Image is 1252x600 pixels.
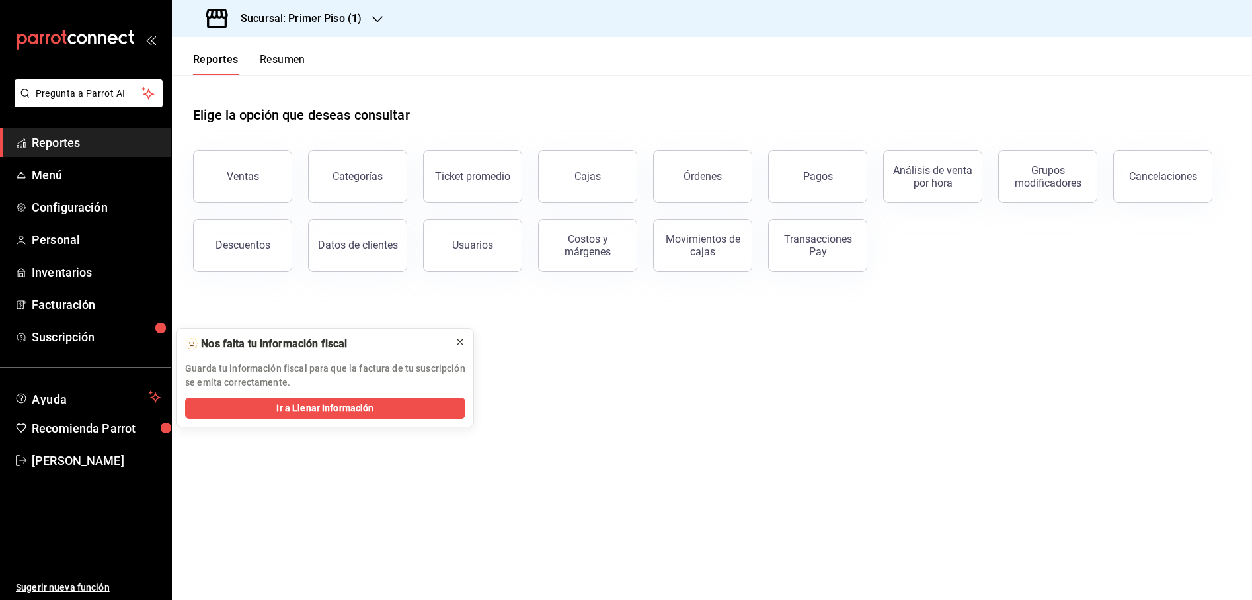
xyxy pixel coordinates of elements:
[538,219,637,272] button: Costos y márgenes
[15,79,163,107] button: Pregunta a Parrot AI
[32,231,161,249] span: Personal
[36,87,142,101] span: Pregunta a Parrot AI
[32,389,143,405] span: Ayuda
[452,239,493,251] div: Usuarios
[684,170,722,183] div: Órdenes
[185,398,465,419] button: Ir a Llenar Información
[768,150,867,203] button: Pagos
[32,263,161,281] span: Inventarios
[32,198,161,216] span: Configuración
[32,452,161,470] span: [PERSON_NAME]
[1113,150,1212,203] button: Cancelaciones
[435,170,510,183] div: Ticket promedio
[1007,164,1089,189] div: Grupos modificadores
[193,219,292,272] button: Descuentos
[423,150,522,203] button: Ticket promedio
[276,402,373,415] span: Ir a Llenar Información
[768,219,867,272] button: Transacciones Pay
[308,150,407,203] button: Categorías
[538,150,637,203] button: Cajas
[193,53,239,75] button: Reportes
[193,150,292,203] button: Ventas
[653,219,752,272] button: Movimientos de cajas
[145,34,156,45] button: open_drawer_menu
[1129,170,1197,183] div: Cancelaciones
[9,96,163,110] a: Pregunta a Parrot AI
[547,233,629,258] div: Costos y márgenes
[32,296,161,314] span: Facturación
[32,166,161,184] span: Menú
[32,419,161,437] span: Recomienda Parrot
[32,134,161,151] span: Reportes
[185,337,444,351] div: 🫥 Nos falta tu información fiscal
[423,219,522,272] button: Usuarios
[16,581,161,595] span: Sugerir nueva función
[308,219,407,272] button: Datos de clientes
[653,150,752,203] button: Órdenes
[32,328,161,346] span: Suscripción
[998,150,1097,203] button: Grupos modificadores
[883,150,982,203] button: Análisis de venta por hora
[215,239,270,251] div: Descuentos
[803,170,833,183] div: Pagos
[662,233,744,258] div: Movimientos de cajas
[318,239,398,251] div: Datos de clientes
[227,170,259,183] div: Ventas
[777,233,859,258] div: Transacciones Pay
[193,105,410,125] h1: Elige la opción que deseas consultar
[574,170,601,183] div: Cajas
[333,170,383,183] div: Categorías
[185,362,465,390] p: Guarda tu información fiscal para que la factura de tu suscripción se emita correctamente.
[260,53,305,75] button: Resumen
[892,164,974,189] div: Análisis de venta por hora
[230,11,362,26] h3: Sucursal: Primer Piso (1)
[193,53,305,75] div: navigation tabs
